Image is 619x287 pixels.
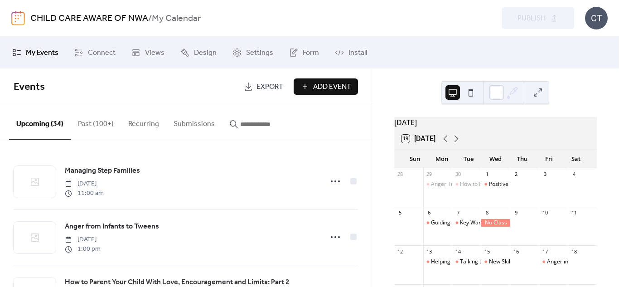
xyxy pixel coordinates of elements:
[174,40,223,65] a: Design
[5,40,65,65] a: My Events
[542,209,548,216] div: 10
[455,150,482,168] div: Tue
[397,248,404,255] div: 12
[513,171,519,178] div: 2
[121,105,166,139] button: Recurring
[313,82,351,92] span: Add Event
[65,244,101,254] span: 1:00 pm
[423,180,452,188] div: Anger Triggers
[348,48,367,58] span: Install
[484,209,490,216] div: 8
[65,189,104,198] span: 11:00 am
[426,171,433,178] div: 29
[431,258,544,266] div: Helping Children Write Healthy Anger Scripts
[65,179,104,189] span: [DATE]
[460,258,511,266] div: Talking to your Child
[423,219,452,227] div: Guiding Children in Choices and Consequences
[282,40,326,65] a: Form
[152,10,201,27] b: My Calendar
[166,105,222,139] button: Submissions
[547,258,608,266] div: Anger in Young Children
[426,209,433,216] div: 6
[65,165,140,177] a: Managing Step Families
[489,180,558,188] div: Positive Behavior Guidance
[237,78,290,95] a: Export
[398,132,439,145] button: 19[DATE]
[65,235,101,244] span: [DATE]
[68,40,122,65] a: Connect
[513,248,519,255] div: 16
[452,219,481,227] div: Key Warning Signs, Mental Health Disorders in Children
[14,77,45,97] span: Events
[481,180,510,188] div: Positive Behavior Guidance
[585,7,608,29] div: CT
[226,40,280,65] a: Settings
[455,209,461,216] div: 7
[88,48,116,58] span: Connect
[394,117,597,128] div: [DATE]
[455,171,461,178] div: 30
[431,180,469,188] div: Anger Triggers
[484,248,490,255] div: 15
[246,48,273,58] span: Settings
[571,171,577,178] div: 4
[481,219,510,227] div: No Class
[256,82,283,92] span: Export
[571,209,577,216] div: 11
[9,105,71,140] button: Upcoming (34)
[571,248,577,255] div: 18
[428,150,455,168] div: Mon
[397,209,404,216] div: 5
[539,258,568,266] div: Anger in Young Children
[423,258,452,266] div: Helping Children Write Healthy Anger Scripts
[328,40,374,65] a: Install
[65,221,159,233] a: Anger from Infants to Tweens
[481,258,510,266] div: New Skills for Frazzled Parents
[460,219,600,227] div: Key Warning Signs, Mental Health Disorders in Children
[455,248,461,255] div: 14
[148,10,152,27] b: /
[482,150,509,168] div: Wed
[542,171,548,178] div: 3
[401,150,428,168] div: Sun
[426,248,433,255] div: 13
[30,10,148,27] a: CHILD CARE AWARE OF NWA
[26,48,58,58] span: My Events
[536,150,562,168] div: Fri
[71,105,121,139] button: Past (100+)
[452,258,481,266] div: Talking to your Child
[431,219,550,227] div: Guiding Children in Choices and Consequences
[194,48,217,58] span: Design
[509,150,536,168] div: Thu
[397,171,404,178] div: 28
[145,48,164,58] span: Views
[513,209,519,216] div: 9
[452,180,481,188] div: How to Parent Your Child With Love, Encouragement and Limits: Part 3 and 4
[303,48,319,58] span: Form
[11,11,25,25] img: logo
[484,171,490,178] div: 1
[65,165,140,176] span: Managing Step Families
[542,248,548,255] div: 17
[563,150,590,168] div: Sat
[125,40,171,65] a: Views
[294,78,358,95] button: Add Event
[489,258,566,266] div: New Skills for Frazzled Parents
